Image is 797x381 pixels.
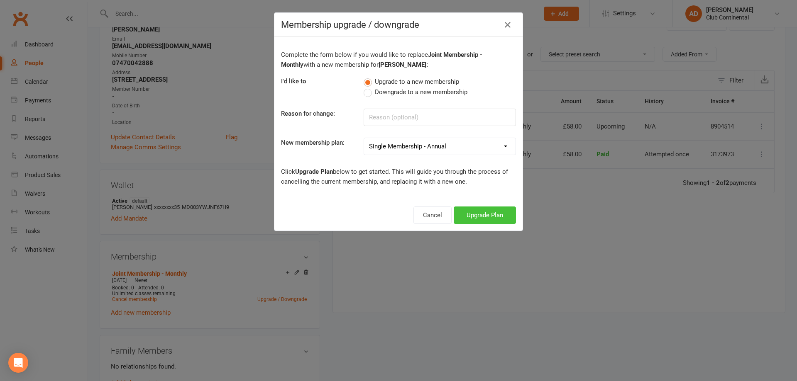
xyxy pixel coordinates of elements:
b: [PERSON_NAME]: [379,61,428,68]
p: Complete the form below if you would like to replace with a new membership for [281,50,516,70]
label: New membership plan: [281,138,345,148]
p: Click below to get started. This will guide you through the process of cancelling the current mem... [281,167,516,187]
div: Open Intercom Messenger [8,353,28,373]
span: Downgrade to a new membership [375,87,467,96]
b: Upgrade Plan [295,168,333,175]
label: I'd like to [281,76,306,86]
h4: Membership upgrade / downgrade [281,19,516,30]
label: Reason for change: [281,109,335,119]
input: Reason (optional) [364,109,516,126]
button: Cancel [413,206,452,224]
button: Close [501,18,514,32]
span: Upgrade to a new membership [375,77,459,85]
button: Upgrade Plan [454,206,516,224]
